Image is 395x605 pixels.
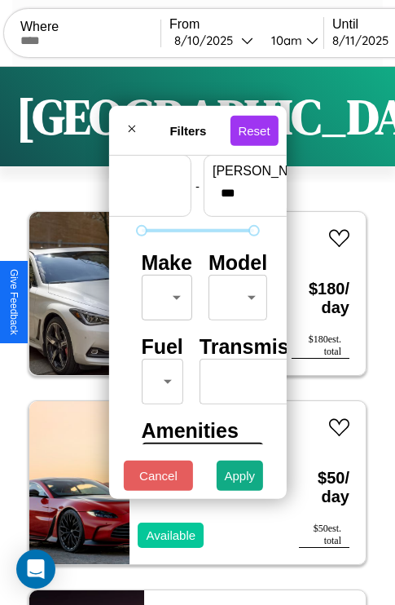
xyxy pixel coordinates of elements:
h4: Make [141,251,192,275]
button: Apply [217,461,264,491]
button: 10am [258,32,323,49]
div: Give Feedback [8,269,20,335]
button: Reset [230,115,278,145]
h4: Fuel [141,335,182,359]
button: Cancel [124,461,193,491]
h3: $ 180 / day [292,263,349,333]
label: [PERSON_NAME] [213,164,351,179]
div: $ 50 est. total [299,523,349,548]
label: min price [44,164,182,179]
h3: $ 50 / day [299,453,349,523]
div: 8 / 10 / 2025 [174,33,241,48]
p: Available [146,524,195,546]
p: - [195,174,200,197]
div: Open Intercom Messenger [16,550,55,589]
h4: Transmission [200,335,331,359]
h4: Amenities [141,419,253,443]
h4: Filters [146,123,230,137]
h4: Model [208,251,267,275]
label: Where [20,20,160,34]
div: $ 180 est. total [292,333,349,359]
label: From [169,17,323,32]
div: 10am [263,33,306,48]
button: 8/10/2025 [169,32,258,49]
